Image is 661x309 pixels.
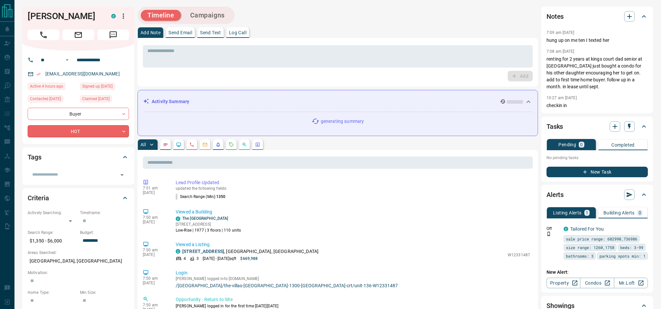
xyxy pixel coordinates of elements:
div: Tags [28,149,129,165]
a: [STREET_ADDRESS] [182,249,224,254]
p: Off [547,226,560,232]
span: Active 4 hours ago [30,83,63,90]
svg: Notes [163,142,168,147]
p: Listing Alerts [553,211,582,215]
p: 7:08 am [DATE] [547,49,574,54]
svg: Email Verified [36,72,41,76]
a: [EMAIL_ADDRESS][DOMAIN_NAME] [45,71,120,76]
svg: Emails [202,142,208,147]
span: Message [97,30,129,40]
svg: Opportunities [242,142,247,147]
h2: Notes [547,11,564,22]
p: hung up on me ten I texted her [547,37,648,44]
p: updated the following fields: [176,186,530,191]
p: generating summary [321,118,364,125]
svg: Calls [189,142,194,147]
p: 7:51 am [143,186,166,190]
p: Completed [611,143,635,147]
p: [PERSON_NAME] logged in for the first time [DATE][DATE] [176,303,530,309]
div: Activity Summary [143,96,532,108]
svg: Push Notification Only [547,232,551,236]
button: Timeline [141,10,181,21]
svg: Agent Actions [255,142,260,147]
p: Building Alerts [603,211,635,215]
p: Motivation: [28,270,129,276]
p: [STREET_ADDRESS] [176,221,241,227]
p: 7:50 am [143,215,166,220]
p: 10:27 am [DATE] [547,96,577,100]
div: condos.ca [564,227,568,231]
p: Home Type: [28,290,77,295]
div: Notes [547,9,648,24]
span: 1350 [216,194,225,199]
p: Search Range (Min) : [176,194,226,200]
p: Activity Summary [152,98,189,105]
p: Viewed a Listing [176,241,530,248]
p: Login [176,269,530,276]
p: No pending tasks [547,153,648,163]
a: Tailored For You [570,226,604,232]
div: Criteria [28,190,129,206]
div: Sun Feb 10 2019 [80,95,129,104]
div: condos.ca [111,14,116,18]
button: Campaigns [184,10,231,21]
p: [PERSON_NAME] logged into [DOMAIN_NAME] [176,276,530,281]
span: Contacted [DATE] [30,96,61,102]
span: sale price range: 602990,736986 [566,236,637,242]
p: Send Text [200,30,221,35]
p: Min Size: [80,290,129,295]
span: beds: 3-99 [620,244,643,251]
p: 7:50 am [143,303,166,307]
p: Actively Searching: [28,210,77,216]
p: 0 [580,142,583,147]
a: Property [547,278,580,288]
a: /[GEOGRAPHIC_DATA]/the-villas-[GEOGRAPHIC_DATA]-1300-[GEOGRAPHIC_DATA]-crt/unit-136-W12331487 [176,283,530,288]
p: Send Email [168,30,192,35]
p: Low-Rise | 1977 | 3 floors | 110 units [176,227,241,233]
p: 7:50 am [143,248,166,252]
p: [DATE] - [DATE] sqft [203,256,236,262]
div: condos.ca [176,249,180,254]
p: 0 [639,211,641,215]
p: [DATE] [143,281,166,285]
p: [DATE] [143,190,166,195]
h2: Alerts [547,189,564,200]
p: 7:09 am [DATE] [547,30,574,35]
svg: Requests [229,142,234,147]
div: Buyer [28,108,129,120]
p: 7:50 am [143,276,166,281]
span: size range: 1260,1758 [566,244,614,251]
span: parking spots min: 1 [599,253,646,259]
p: Log Call [229,30,246,35]
p: W12331487 [508,252,530,258]
p: Add Note [140,30,161,35]
span: Claimed [DATE] [82,96,110,102]
p: checkin in [547,102,648,109]
p: Pending [558,142,576,147]
p: 1 [586,211,588,215]
div: Sun Feb 10 2019 [80,83,129,92]
p: Search Range: [28,230,77,236]
button: Open [63,56,71,64]
h2: Criteria [28,193,49,203]
span: Signed up [DATE] [82,83,113,90]
button: New Task [547,167,648,177]
p: Viewed a Building [176,209,530,215]
p: $1,350 - $6,000 [28,236,77,246]
p: renting for 2 years at kings court dad senior at [GEOGRAPHIC_DATA] just bought a condo for his ot... [547,56,648,90]
span: bathrooms: 3 [566,253,594,259]
div: condos.ca [176,216,180,221]
span: Email [63,30,94,40]
p: 3 [196,256,199,262]
p: , [GEOGRAPHIC_DATA], [GEOGRAPHIC_DATA] [182,248,318,255]
div: Wed Apr 08 2020 [28,95,77,104]
p: Areas Searched: [28,250,129,256]
svg: Listing Alerts [216,142,221,147]
p: 4 [184,256,186,262]
div: Mon Aug 18 2025 [28,83,77,92]
p: [DATE] [143,252,166,257]
span: Call [28,30,59,40]
h2: Tags [28,152,41,162]
a: Mr.Loft [614,278,648,288]
h1: [PERSON_NAME] [28,11,101,21]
